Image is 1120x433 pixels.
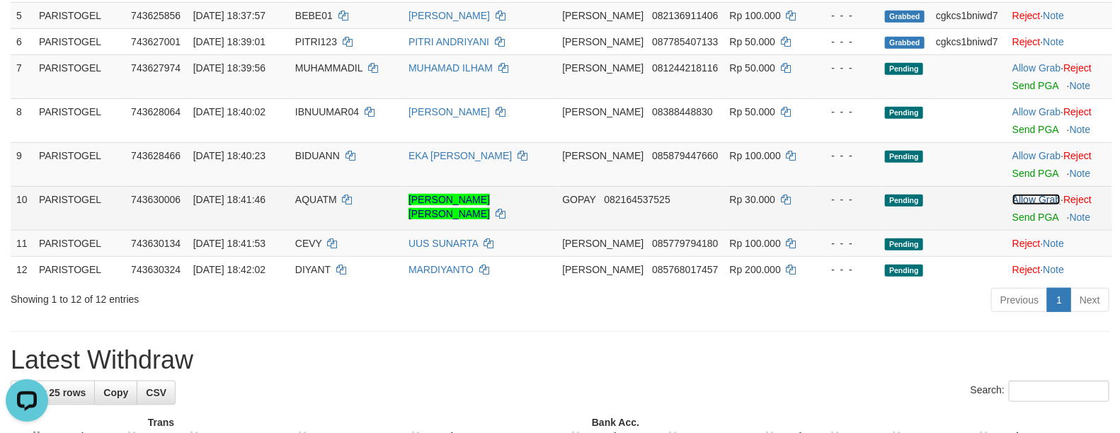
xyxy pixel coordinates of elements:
span: [DATE] 18:40:02 [193,106,265,117]
span: Rp 200.000 [730,264,781,275]
span: Copy 087785407133 to clipboard [652,36,718,47]
td: PARISTOGEL [33,2,125,28]
a: Reject [1063,150,1092,161]
span: Rp 100.000 [730,238,781,249]
td: · [1007,54,1112,98]
span: Pending [885,238,923,250]
span: · [1012,194,1063,205]
span: [DATE] 18:37:57 [193,10,265,21]
a: PITRI ANDRIYANI [408,36,489,47]
span: [PERSON_NAME] [562,106,644,117]
span: Rp 50.000 [730,62,776,74]
a: Send PGA [1012,168,1058,179]
span: 743630134 [131,238,181,249]
span: Copy 085768017457 to clipboard [652,264,718,275]
td: · [1007,2,1112,28]
span: MUHAMMADIL [295,62,362,74]
a: Allow Grab [1012,150,1061,161]
span: [PERSON_NAME] [562,36,644,47]
td: · [1007,142,1112,186]
span: [DATE] 18:39:56 [193,62,265,74]
td: PARISTOGEL [33,256,125,282]
span: Copy 082136911406 to clipboard [652,10,718,21]
span: 743627974 [131,62,181,74]
span: [DATE] 18:41:53 [193,238,265,249]
span: Pending [885,63,923,75]
span: 743625856 [131,10,181,21]
td: 10 [11,186,33,230]
a: Send PGA [1012,212,1058,223]
span: Copy 082164537525 to clipboard [605,194,670,205]
span: BIDUANN [295,150,340,161]
td: · [1007,186,1112,230]
a: UUS SUNARTA [408,238,478,249]
td: 11 [11,230,33,256]
span: [DATE] 18:39:01 [193,36,265,47]
span: [DATE] 18:41:46 [193,194,265,205]
span: · [1012,62,1063,74]
span: Copy [103,387,128,398]
span: IBNUUMAR04 [295,106,359,117]
div: - - - [820,35,874,49]
a: Send PGA [1012,80,1058,91]
label: Search: [971,381,1109,402]
span: BEBE01 [295,10,333,21]
div: - - - [820,262,874,277]
span: 743630006 [131,194,181,205]
a: Note [1044,10,1065,21]
td: PARISTOGEL [33,186,125,230]
span: [DATE] 18:42:02 [193,264,265,275]
span: DIYANT [295,264,331,275]
a: Reject [1063,106,1092,117]
a: Note [1070,124,1091,135]
span: Rp 30.000 [730,194,776,205]
div: Showing 1 to 12 of 12 entries [11,287,456,306]
a: 1 [1047,288,1071,312]
span: Pending [885,195,923,207]
a: Previous [991,288,1048,312]
h1: Latest Withdraw [11,346,1109,374]
div: - - - [820,8,874,23]
td: PARISTOGEL [33,54,125,98]
a: MUHAMAD ILHAM [408,62,493,74]
span: Rp 50.000 [730,36,776,47]
span: Pending [885,151,923,163]
a: Note [1070,212,1091,223]
td: cgkcs1bniwd7 [930,2,1007,28]
a: Note [1044,36,1065,47]
a: Allow Grab [1012,62,1061,74]
a: Note [1044,264,1065,275]
span: 743628466 [131,150,181,161]
td: · [1007,230,1112,256]
span: Rp 100.000 [730,10,781,21]
a: EKA [PERSON_NAME] [408,150,512,161]
a: Reject [1063,62,1092,74]
a: MARDIYANTO [408,264,474,275]
a: [PERSON_NAME] [408,10,490,21]
span: 743630324 [131,264,181,275]
a: CSV [137,381,176,405]
span: Pending [885,107,923,119]
div: - - - [820,61,874,75]
a: Note [1070,80,1091,91]
td: PARISTOGEL [33,230,125,256]
span: Rp 50.000 [730,106,776,117]
td: 7 [11,54,33,98]
td: 8 [11,98,33,142]
td: 9 [11,142,33,186]
span: [PERSON_NAME] [562,264,644,275]
td: PARISTOGEL [33,142,125,186]
span: [PERSON_NAME] [562,10,644,21]
td: 12 [11,256,33,282]
span: Grabbed [885,37,925,49]
span: Grabbed [885,11,925,23]
td: PARISTOGEL [33,98,125,142]
a: [PERSON_NAME] [PERSON_NAME] [408,194,490,219]
input: Search: [1009,381,1109,402]
div: - - - [820,149,874,163]
span: PITRI123 [295,36,337,47]
span: Copy 085879447660 to clipboard [652,150,718,161]
span: 743628064 [131,106,181,117]
td: · [1007,98,1112,142]
a: Reject [1012,10,1041,21]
